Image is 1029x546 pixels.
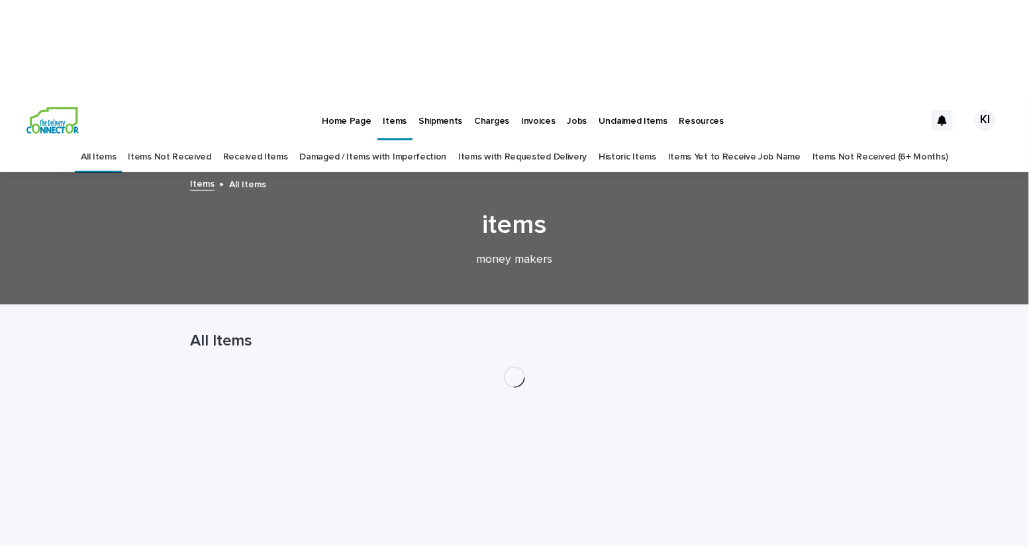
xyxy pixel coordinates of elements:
div: KI [975,110,996,131]
h1: All Items [190,332,839,351]
p: Jobs [567,99,587,127]
a: Items with Requested Delivery [458,142,587,173]
a: Home Page [316,99,377,140]
a: Items Yet to Receive Job Name [668,142,801,173]
a: Shipments [413,99,468,140]
a: Received Items [223,142,288,173]
a: Historic Items [599,142,656,173]
p: Home Page [322,99,371,127]
p: Shipments [418,99,462,127]
p: Unclaimed Items [599,99,667,127]
a: Damaged / Items with Imperfection [300,142,447,173]
a: Items Not Received (6+ Months) [812,142,948,173]
a: Invoices [515,99,562,140]
p: Resources [679,99,724,127]
p: All Items [229,176,266,191]
a: Items [377,99,413,138]
img: aCWQmA6OSGG0Kwt8cj3c [26,107,79,134]
p: Invoices [521,99,556,127]
a: Charges [468,99,515,140]
a: Jobs [562,99,593,140]
a: Items [190,175,215,191]
p: money makers [250,253,779,267]
p: Charges [474,99,509,127]
a: Items Not Received [128,142,211,173]
a: Unclaimed Items [593,99,673,140]
a: All Items [81,142,116,173]
a: Resources [673,99,730,140]
h1: items [190,209,839,241]
p: Items [383,99,407,127]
